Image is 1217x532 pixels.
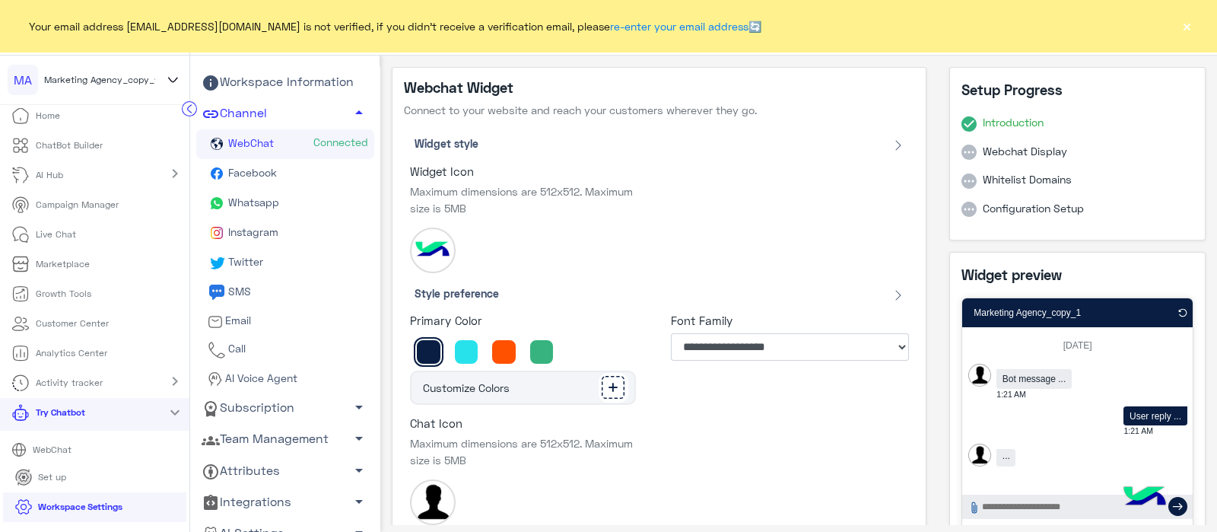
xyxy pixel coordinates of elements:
a: Facebook [196,159,374,189]
span: → [1172,495,1183,518]
a: Call [196,335,374,365]
a: Team Management [196,424,374,455]
small: 1:21 AM [1123,425,1187,438]
a: Whatsapp [196,189,374,218]
h6: Font Family [671,314,909,327]
span: Email [223,314,252,327]
span: Facebook [226,166,278,179]
p: Marketplace [36,257,90,271]
a: sms iconSMS [196,278,374,307]
span: Whitelist Domains [983,171,1072,189]
p: Home [36,109,60,123]
img: image [410,228,456,273]
span: Connected [313,135,368,150]
p: Customer Center [36,317,109,330]
span: arrow_drop_up [350,104,368,122]
h6: Setup Progress [961,79,1193,100]
p: Maximum dimensions are 512x512. Maximum size is 5MB [410,183,648,216]
button: Style preference [410,285,909,302]
h6: Widget Icon [410,164,648,178]
p: ... [996,449,1015,467]
mat-icon: expand_more [166,403,184,422]
span: Your email address [EMAIL_ADDRESS][DOMAIN_NAME] is not verified, if you didn't receive a verifica... [29,18,761,34]
span: Style preference [415,285,499,301]
span: arrow_drop_down [350,429,368,448]
a: Channel [196,98,374,129]
h5: Webchat Widget [404,79,914,97]
span: Twitter [226,255,264,268]
p: Connect to your website and reach your customers wherever they go. [404,102,914,118]
p: Activity tracker [36,376,103,390]
span: arrow_drop_down [350,461,368,479]
a: Instagram [196,218,374,248]
span: User reply ... [1130,411,1181,422]
span: AI Voice Agent [223,371,298,384]
p: Workspace Settings [38,500,122,514]
p: WebChat [27,443,77,457]
img: ... [968,364,991,387]
a: Set up [3,463,78,492]
span: Introduction [983,114,1044,132]
span: SMS [226,285,252,298]
mat-icon: chevron_right [166,164,184,183]
span: Widget style [415,135,478,151]
a: AI Voice Agent [196,365,374,393]
p: [DATE] [962,339,1193,352]
p: Live Chat [36,228,76,241]
a: Email [196,307,374,336]
a: Workspace Information [196,67,374,98]
span: Instagram [226,225,279,238]
span: Marketing Agency_copy_1 [44,73,158,87]
button: Widget style [410,135,909,152]
p: AI Hub [36,168,63,182]
img: hulul-logo.png [1118,471,1171,524]
p: Set up [38,470,66,484]
h6: Primary Color [410,314,648,327]
button: × [1179,18,1194,33]
a: re-enter your email address [610,20,748,33]
span: Configuration Setup [983,200,1084,218]
a: Subscription [196,393,374,424]
span: Marketing Agency_copy_1 [974,307,1081,318]
h6: Widget preview [961,264,1193,285]
span: arrow_drop_down [350,398,368,416]
a: WebChatConnected [196,129,374,159]
mat-icon: chevron_right [166,372,184,390]
a: Integrations [196,486,374,518]
p: ChatBot Builder [36,139,103,152]
a: Twitter [196,248,374,278]
span: WebChat [226,136,275,149]
img: image [410,479,456,525]
div: MA [8,65,38,95]
p: Customize Colors [423,380,510,396]
img: sms icon [208,283,226,301]
p: Growth Tools [36,287,91,301]
p: Maximum dimensions are 512x512. Maximum size is 5MB [410,435,648,468]
p: Campaign Manager [36,198,119,212]
span: Whatsapp [226,196,280,209]
p: Analytics Center [36,346,107,360]
small: 1:21 AM [996,389,1071,401]
a: Workspace Settings [3,492,135,522]
span: Webchat Display [983,143,1067,161]
span: Call [226,342,246,355]
p: Try Chatbot [36,406,85,419]
span: arrow_drop_down [350,492,368,511]
p: Bot message ... [996,369,1071,389]
a: Attributes [196,455,374,486]
h6: Chat Icon [410,416,648,430]
img: ... [968,444,991,467]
